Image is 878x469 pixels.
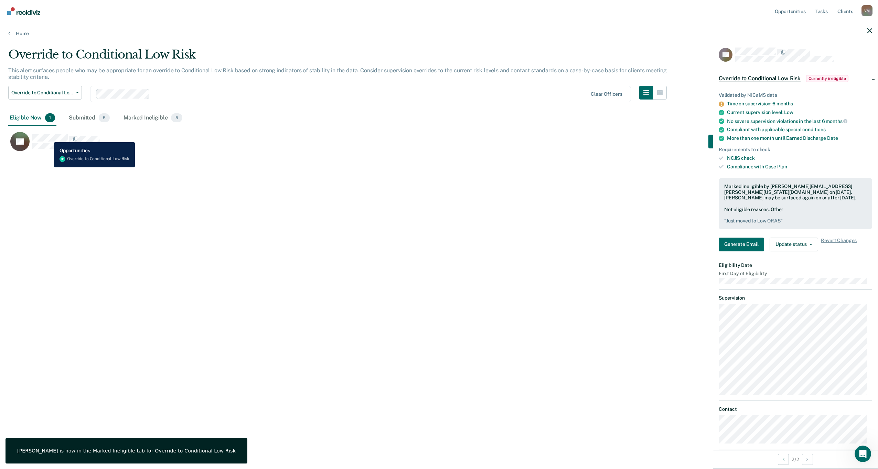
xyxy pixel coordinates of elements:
dt: Eligibility Date [719,262,872,268]
span: Override to Conditional Low Risk [719,75,801,82]
iframe: Intercom live chat [855,446,871,462]
div: 2 / 2 [713,450,878,468]
a: Navigate to form link [719,238,767,251]
a: Home [8,30,870,37]
button: Generate Email [719,238,764,251]
span: check [741,155,754,161]
a: Navigate to form link [708,135,754,148]
div: Marked ineligible by [PERSON_NAME][EMAIL_ADDRESS][PERSON_NAME][US_STATE][DOMAIN_NAME] on [DATE]. ... [724,184,867,201]
button: Update status [770,238,818,251]
span: months [826,118,847,124]
span: 5 [171,113,182,122]
span: 1 [45,113,55,122]
div: Time on supervision: 6 months [727,101,872,107]
div: Marked Ineligible [122,111,184,126]
div: NCJIS [727,155,872,161]
span: Revert Changes [821,238,857,251]
div: Eligible Now [8,111,56,126]
span: 5 [99,113,110,122]
button: Next Opportunity [802,454,813,465]
span: Date [827,135,838,141]
div: Validated by NICaMS data [719,92,872,98]
div: Override to Conditional Low Risk [8,48,667,67]
pre: " Just moved to Low ORAS " [724,218,867,224]
div: No severe supervision violations in the last 6 [727,118,872,124]
div: Current supervision level: [727,110,872,115]
span: Override to Conditional Low Risk [11,90,73,96]
span: conditions [802,127,826,132]
div: Not eligible reasons: Other [724,207,867,224]
dt: First Day of Eligibility [719,271,872,277]
div: More than one month until Earned Discharge [727,135,872,141]
dt: Supervision [719,295,872,301]
div: Override to Conditional Low RiskCurrently ineligible [713,67,878,90]
button: Previous Opportunity [778,454,789,465]
div: CaseloadOpportunityCell-392916 [8,132,762,159]
p: This alert surfaces people who may be appropriate for an override to Conditional Low Risk based o... [8,67,666,80]
button: Generate Email [708,135,754,148]
span: Low [784,110,793,115]
div: V M [861,5,872,16]
dt: Contact [719,406,872,412]
span: Plan [777,164,787,169]
div: Submitted [67,111,111,126]
div: Clear officers [591,91,622,97]
div: Compliant with applicable special [727,127,872,133]
div: Compliance with Case [727,164,872,170]
span: Currently ineligible [806,75,848,82]
button: Profile dropdown button [861,5,872,16]
img: Recidiviz [7,7,40,15]
div: [PERSON_NAME] is now in the Marked Ineligible tab for Override to Conditional Low Risk [17,448,236,454]
div: Requirements to check [719,147,872,153]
